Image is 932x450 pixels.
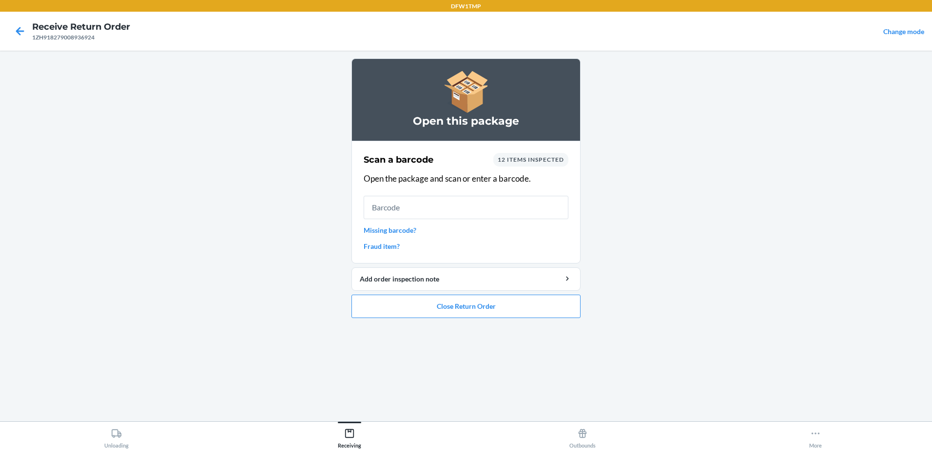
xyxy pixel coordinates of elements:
p: Open the package and scan or enter a barcode. [364,172,568,185]
div: 1ZH918279008936924 [32,33,130,42]
button: Receiving [233,422,466,449]
div: More [809,424,822,449]
div: Unloading [104,424,129,449]
a: Fraud item? [364,241,568,251]
a: Change mode [883,27,924,36]
div: Receiving [338,424,361,449]
span: 12 items inspected [498,156,564,163]
button: Add order inspection note [351,267,581,291]
div: Outbounds [569,424,596,449]
button: Outbounds [466,422,699,449]
div: Add order inspection note [360,274,572,284]
h3: Open this package [364,113,568,129]
button: More [699,422,932,449]
p: DFW1TMP [451,2,481,11]
h4: Receive Return Order [32,20,130,33]
h2: Scan a barcode [364,153,433,166]
input: Barcode [364,196,568,219]
a: Missing barcode? [364,225,568,235]
button: Close Return Order [351,295,581,318]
